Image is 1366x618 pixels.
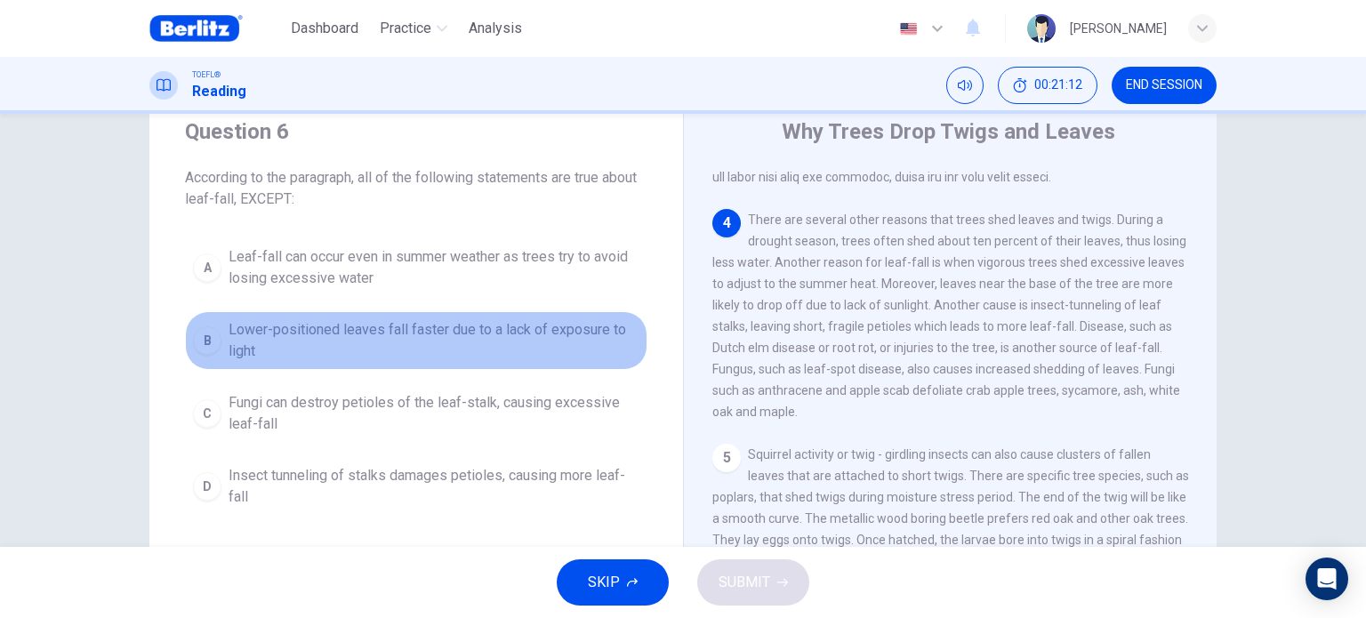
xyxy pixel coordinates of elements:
[557,559,669,606] button: SKIP
[998,67,1097,104] div: Hide
[712,444,741,472] div: 5
[149,11,243,46] img: Berlitz Brasil logo
[185,384,647,443] button: CFungi can destroy petioles of the leaf-stalk, causing excessive leaf-fall
[1027,14,1056,43] img: Profile picture
[192,68,221,81] span: TOEFL®
[229,465,639,508] span: Insect tunneling of stalks damages petioles, causing more leaf-fall
[229,319,639,362] span: Lower-positioned leaves fall faster due to a lack of exposure to light
[192,81,246,102] h1: Reading
[588,570,620,595] span: SKIP
[373,12,454,44] button: Practice
[185,457,647,516] button: DInsect tunneling of stalks damages petioles, causing more leaf-fall
[229,392,639,435] span: Fungi can destroy petioles of the leaf-stalk, causing excessive leaf-fall
[1112,67,1217,104] button: END SESSION
[712,209,741,237] div: 4
[193,326,221,355] div: B
[229,246,639,289] span: Leaf-fall can occur even in summer weather as trees try to avoid losing excessive water
[1034,78,1082,92] span: 00:21:12
[193,399,221,428] div: C
[1126,78,1202,92] span: END SESSION
[998,67,1097,104] button: 00:21:12
[462,12,529,44] button: Analysis
[291,18,358,39] span: Dashboard
[185,167,647,210] span: According to the paragraph, all of the following statements are true about leaf-fall, EXCEPT:
[185,311,647,370] button: BLower-positioned leaves fall faster due to a lack of exposure to light
[782,117,1115,146] h4: Why Trees Drop Twigs and Leaves
[149,11,284,46] a: Berlitz Brasil logo
[380,18,431,39] span: Practice
[897,22,920,36] img: en
[185,117,647,146] h4: Question 6
[193,253,221,282] div: A
[1306,558,1348,600] div: Open Intercom Messenger
[193,472,221,501] div: D
[946,67,984,104] div: Mute
[469,18,522,39] span: Analysis
[1070,18,1167,39] div: [PERSON_NAME]
[185,238,647,297] button: ALeaf-fall can occur even in summer weather as trees try to avoid losing excessive water
[712,213,1186,419] span: There are several other reasons that trees shed leaves and twigs. During a drought season, trees ...
[284,12,366,44] button: Dashboard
